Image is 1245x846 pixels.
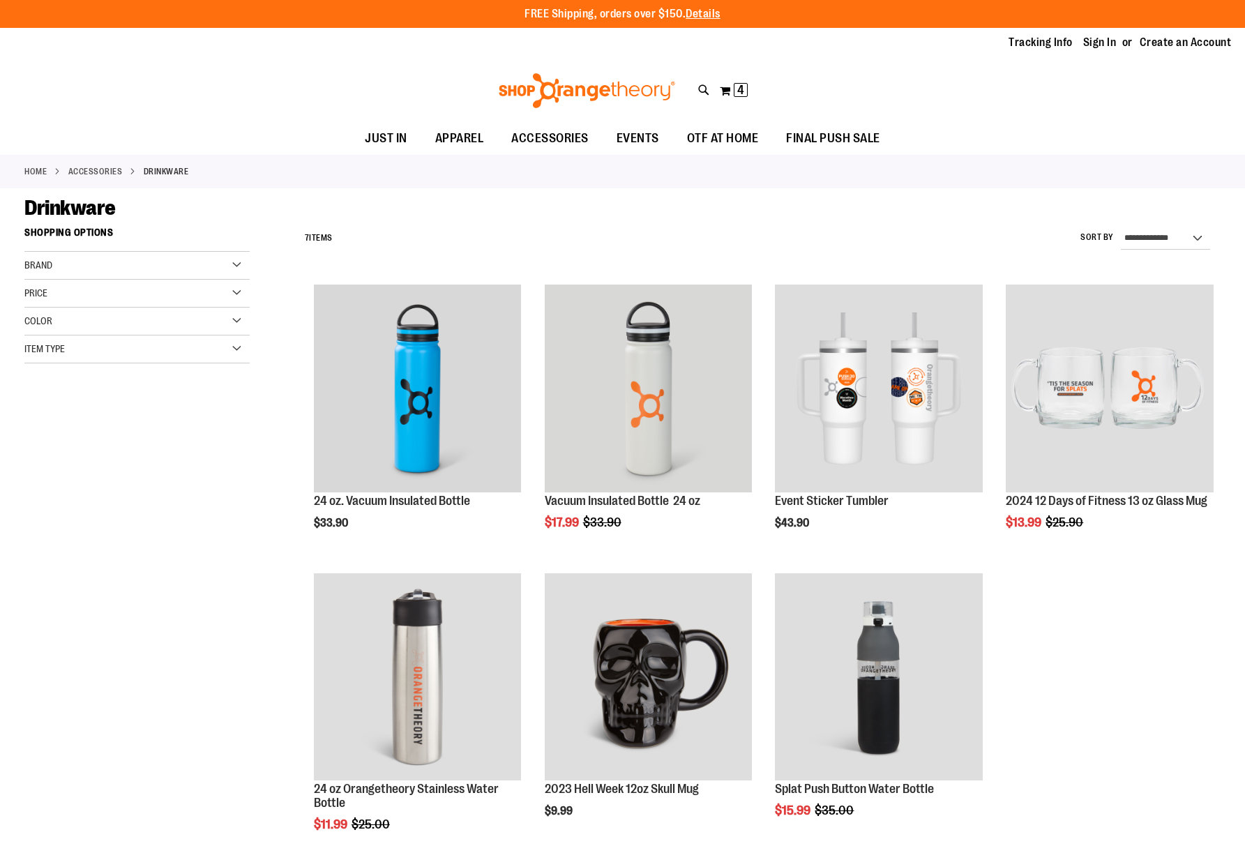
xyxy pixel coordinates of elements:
strong: Shopping Options [24,220,250,252]
img: Product image for 25oz. Splat Push Button Water Bottle Grey [775,573,983,781]
a: FINAL PUSH SALE [772,123,894,155]
a: Splat Push Button Water Bottle [775,782,934,796]
span: 7 [305,233,310,243]
span: JUST IN [365,123,407,154]
a: 2023 Hell Week 12oz Skull Mug [545,782,699,796]
a: Vacuum Insulated Bottle 24 oz [545,285,753,494]
span: Brand [24,259,52,271]
a: 24 oz. Vacuum Insulated Bottle [314,285,522,494]
span: 4 [737,83,744,97]
span: $33.90 [583,515,624,529]
span: $9.99 [545,805,575,817]
a: OTF AT HOME [673,123,773,155]
img: Main image of 2024 12 Days of Fitness 13 oz Glass Mug [1006,285,1214,492]
span: Item Type [24,343,65,354]
div: product [768,278,990,564]
span: Price [24,287,47,299]
span: $17.99 [545,515,581,529]
span: OTF AT HOME [687,123,759,154]
a: Home [24,165,47,178]
span: $11.99 [314,817,349,831]
img: Shop Orangetheory [497,73,677,108]
a: ACCESSORIES [497,123,603,154]
span: $15.99 [775,803,813,817]
span: EVENTS [617,123,659,154]
a: 24 oz Orangetheory Stainless Water Bottle [314,782,499,810]
a: Product image for Hell Week 12oz Skull Mug [545,573,753,783]
span: $35.00 [815,803,856,817]
span: $43.90 [775,517,811,529]
a: Create an Account [1140,35,1232,50]
a: Sign In [1083,35,1117,50]
span: Drinkware [24,196,116,220]
a: Vacuum Insulated Bottle 24 oz [545,494,700,508]
img: Product image for 24oz. Orangetheory Stainless Water Bottle [314,573,522,781]
img: OTF 40 oz. Sticker Tumbler [775,285,983,492]
span: APPAREL [435,123,484,154]
a: Details [686,8,720,20]
a: ACCESSORIES [68,165,123,178]
span: FINAL PUSH SALE [786,123,880,154]
a: Product image for 24oz. Orangetheory Stainless Water Bottle [314,573,522,783]
div: product [999,278,1221,564]
a: OTF 40 oz. Sticker Tumbler [775,285,983,494]
a: 2024 12 Days of Fitness 13 oz Glass Mug [1006,494,1207,508]
a: JUST IN [351,123,421,155]
img: Product image for Hell Week 12oz Skull Mug [545,573,753,781]
img: 24 oz. Vacuum Insulated Bottle [314,285,522,492]
strong: Drinkware [144,165,189,178]
span: $25.90 [1046,515,1085,529]
span: Color [24,315,52,326]
a: Main image of 2024 12 Days of Fitness 13 oz Glass Mug [1006,285,1214,494]
span: $33.90 [314,517,350,529]
label: Sort By [1080,232,1114,243]
h2: Items [305,227,333,249]
a: Product image for 25oz. Splat Push Button Water Bottle Grey [775,573,983,783]
span: $25.00 [352,817,392,831]
a: EVENTS [603,123,673,155]
a: Event Sticker Tumbler [775,494,889,508]
p: FREE Shipping, orders over $150. [525,6,720,22]
a: Tracking Info [1009,35,1073,50]
span: ACCESSORIES [511,123,589,154]
a: 24 oz. Vacuum Insulated Bottle [314,494,470,508]
img: Vacuum Insulated Bottle 24 oz [545,285,753,492]
span: $13.99 [1006,515,1043,529]
a: APPAREL [421,123,498,155]
div: product [307,278,529,564]
div: product [538,278,760,564]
